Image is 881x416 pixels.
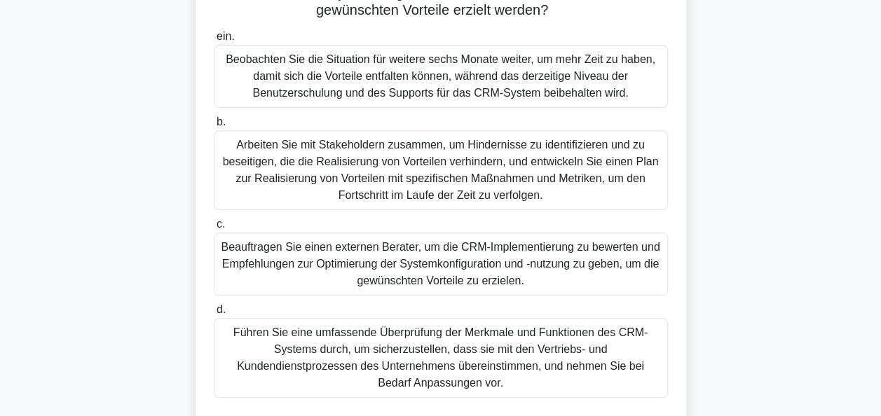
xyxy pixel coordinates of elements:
span: d. [217,303,226,315]
div: Beauftragen Sie einen externen Berater, um die CRM-Implementierung zu bewerten und Empfehlungen z... [214,233,668,296]
span: ein. [217,30,235,42]
div: Arbeiten Sie mit Stakeholdern zusammen, um Hindernisse zu identifizieren und zu beseitigen, die d... [214,130,668,210]
div: Führen Sie eine umfassende Überprüfung der Merkmale und Funktionen des CRM-Systems durch, um sich... [214,318,668,398]
div: Beobachten Sie die Situation für weitere sechs Monate weiter, um mehr Zeit zu haben, damit sich d... [214,45,668,108]
span: c. [217,218,225,230]
span: b. [217,116,226,127]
